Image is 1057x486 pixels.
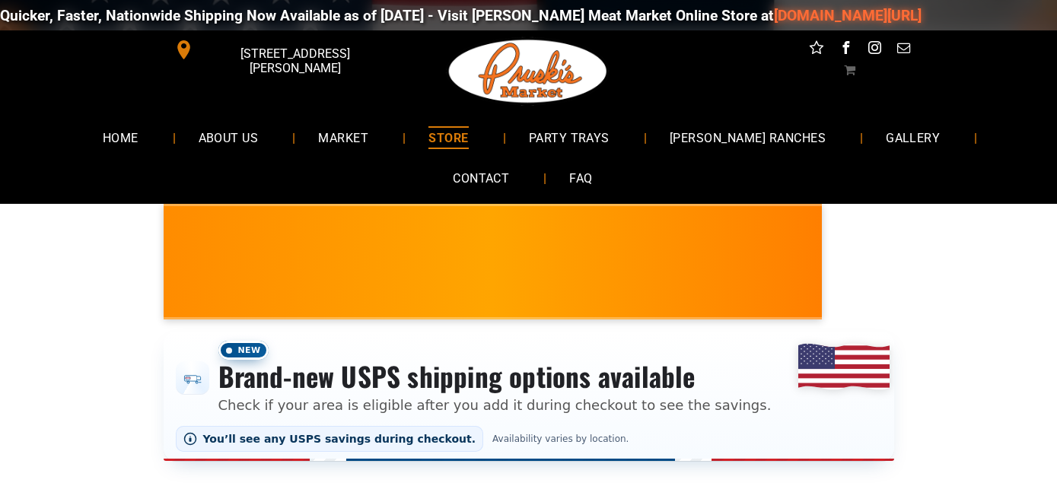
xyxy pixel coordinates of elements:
a: CONTACT [430,158,532,199]
span: [STREET_ADDRESS][PERSON_NAME] [196,39,393,83]
a: [PERSON_NAME] RANCHES [647,117,848,157]
a: MARKET [295,117,391,157]
h3: Brand-new USPS shipping options available [218,360,772,393]
a: ABOUT US [176,117,282,157]
a: facebook [836,38,855,62]
img: Pruski-s+Market+HQ+Logo2-1920w.png [446,30,610,113]
a: STORE [406,117,491,157]
span: You’ll see any USPS savings during checkout. [203,433,476,445]
a: [STREET_ADDRESS][PERSON_NAME] [164,38,396,62]
a: [DOMAIN_NAME][URL] [765,7,912,24]
a: instagram [864,38,884,62]
a: GALLERY [863,117,963,157]
span: Availability varies by location. [489,434,632,444]
a: FAQ [546,158,615,199]
a: HOME [80,117,161,157]
a: PARTY TRAYS [506,117,632,157]
div: Shipping options announcement [164,332,894,461]
a: email [893,38,913,62]
p: Check if your area is eligible after you add it during checkout to see the savings. [218,395,772,415]
a: Social network [807,38,826,62]
span: New [218,341,269,360]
